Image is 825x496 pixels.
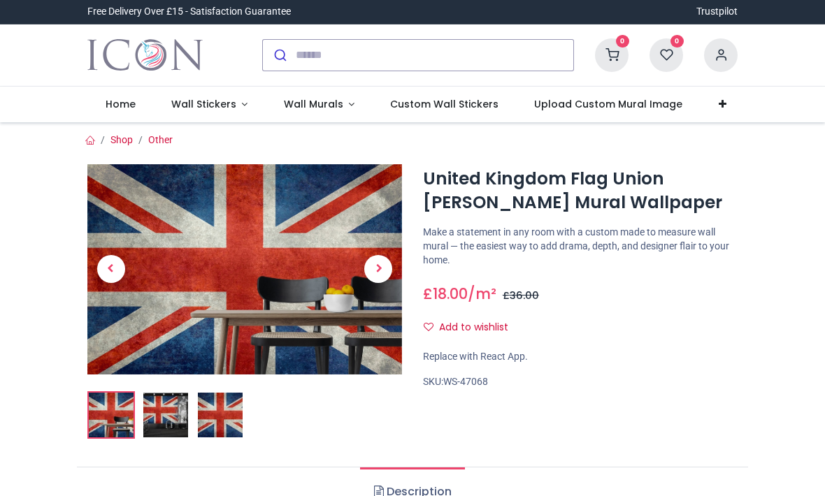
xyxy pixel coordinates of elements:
a: 0 [595,48,629,59]
span: Previous [97,255,125,283]
span: 18.00 [433,284,468,304]
img: United Kingdom Flag Union Jack Wall Mural Wallpaper [87,164,402,374]
img: Icon Wall Stickers [87,36,203,75]
button: Submit [263,40,296,71]
span: £ [503,289,539,302]
a: Trustpilot [696,5,738,19]
span: 36.00 [510,289,539,302]
div: Replace with React App. [423,350,738,364]
a: Wall Stickers [153,87,266,123]
div: Free Delivery Over £15 - Satisfaction Guarantee [87,5,291,19]
span: Custom Wall Stickers [390,97,498,111]
a: Shop [110,134,133,145]
span: Wall Stickers [171,97,236,111]
span: Upload Custom Mural Image [534,97,682,111]
sup: 0 [616,35,629,48]
div: SKU: [423,375,738,389]
h1: United Kingdom Flag Union [PERSON_NAME] Mural Wallpaper [423,167,738,215]
a: Next [355,196,403,343]
span: Wall Murals [284,97,343,111]
button: Add to wishlistAdd to wishlist [423,316,520,340]
span: Home [106,97,136,111]
span: /m² [468,284,496,304]
i: Add to wishlist [424,322,433,332]
a: 0 [650,48,683,59]
span: WS-47068 [443,376,488,387]
a: Wall Murals [266,87,373,123]
a: Previous [87,196,135,343]
span: Next [364,255,392,283]
sup: 0 [670,35,684,48]
a: Other [148,134,173,145]
img: WS-47068-02 [143,393,188,437]
a: Logo of Icon Wall Stickers [87,36,203,75]
img: WS-47068-03 [198,393,243,437]
img: United Kingdom Flag Union Jack Wall Mural Wallpaper [89,393,134,437]
span: £ [423,284,468,304]
p: Make a statement in any room with a custom made to measure wall mural — the easiest way to add dr... [423,226,738,267]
